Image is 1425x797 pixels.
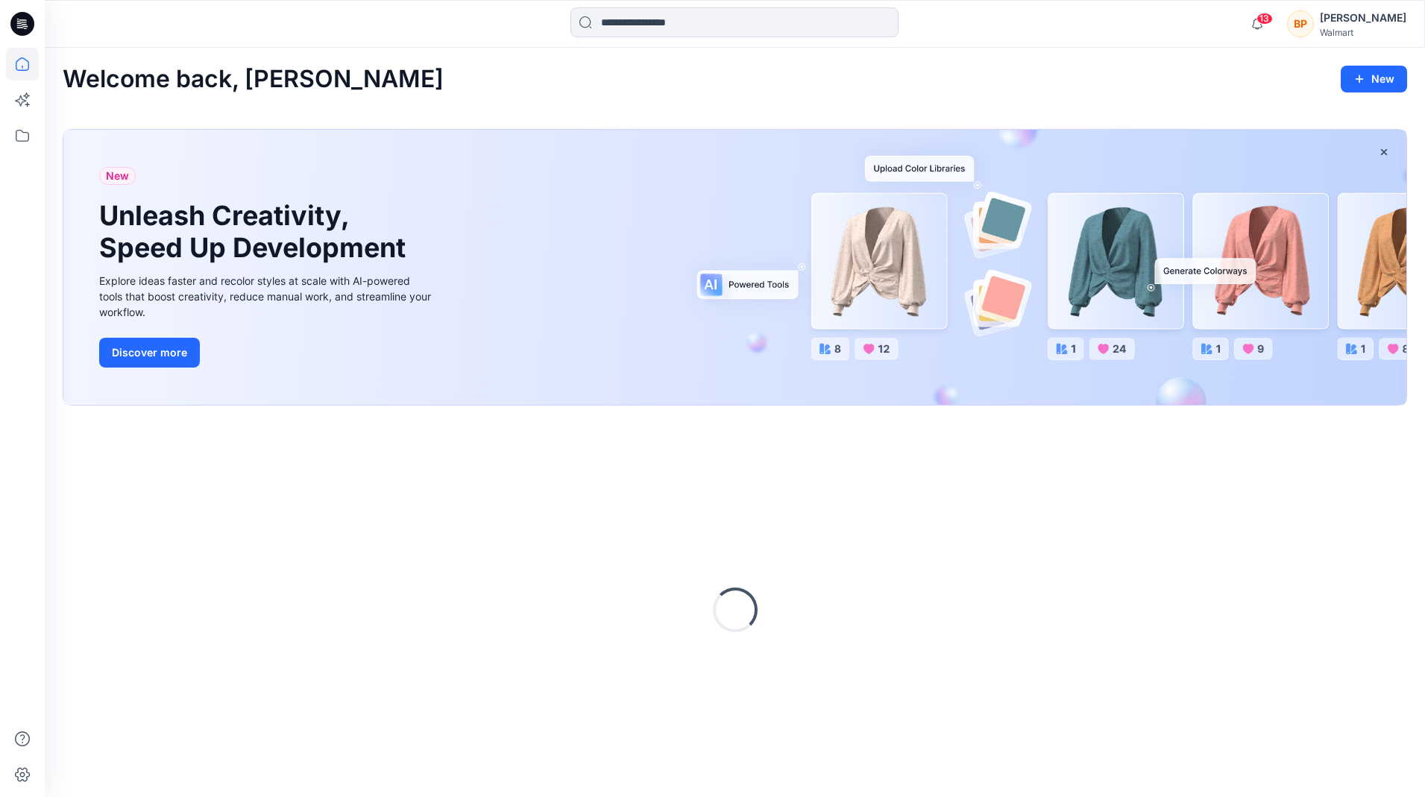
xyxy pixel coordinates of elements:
[1256,13,1273,25] span: 13
[1320,9,1406,27] div: [PERSON_NAME]
[106,167,129,185] span: New
[99,338,200,368] button: Discover more
[1320,27,1406,38] div: Walmart
[1341,66,1407,92] button: New
[99,200,412,264] h1: Unleash Creativity, Speed Up Development
[63,66,444,93] h2: Welcome back, [PERSON_NAME]
[99,273,435,320] div: Explore ideas faster and recolor styles at scale with AI-powered tools that boost creativity, red...
[99,338,435,368] a: Discover more
[1287,10,1314,37] div: BP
